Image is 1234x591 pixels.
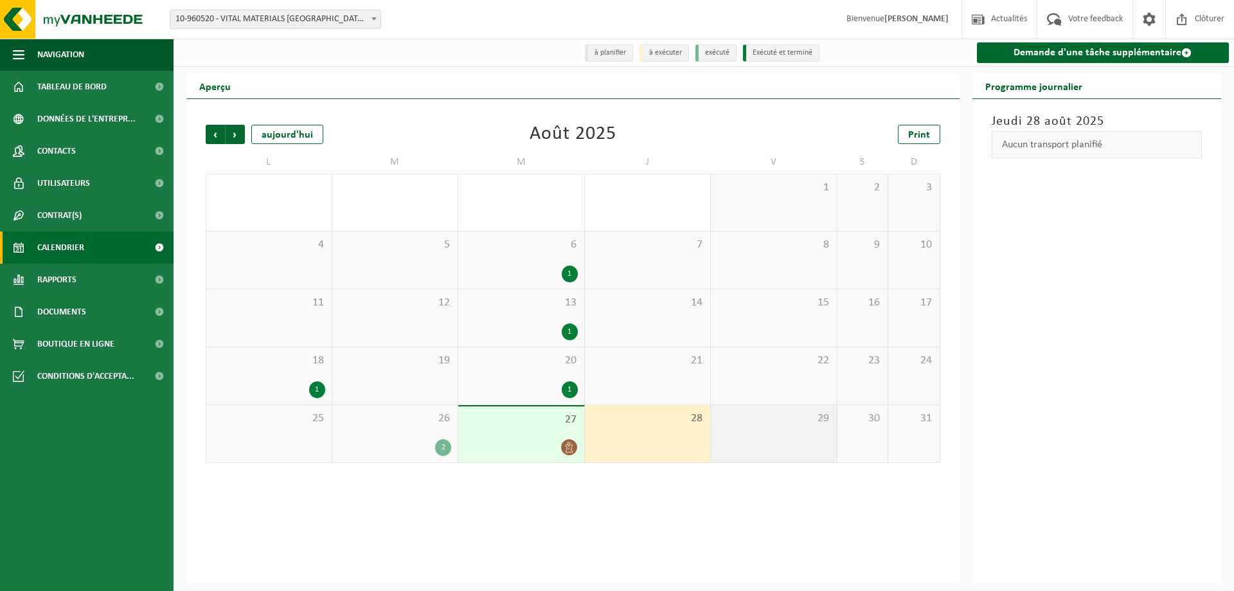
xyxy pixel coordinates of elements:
td: S [837,150,889,174]
span: Contacts [37,135,76,167]
span: 6 [465,238,578,252]
span: 19 [339,354,452,368]
div: 1 [562,266,578,282]
span: 26 [339,412,452,426]
span: 24 [895,354,933,368]
span: 5 [339,238,452,252]
span: 25 [213,412,325,426]
span: Contrat(s) [37,199,82,232]
li: à planifier [585,44,633,62]
span: 3 [895,181,933,195]
span: 10 [895,238,933,252]
span: 31 [895,412,933,426]
span: Suivant [226,125,245,144]
h2: Aperçu [186,73,244,98]
span: 13 [465,296,578,310]
span: 18 [213,354,325,368]
span: 1 [717,181,830,195]
span: 15 [717,296,830,310]
span: 9 [844,238,882,252]
a: Print [898,125,940,144]
span: 7 [591,238,704,252]
span: Documents [37,296,86,328]
div: aujourd'hui [251,125,323,144]
span: Print [908,130,930,140]
span: 30 [844,412,882,426]
h3: Jeudi 28 août 2025 [992,112,1203,131]
td: M [458,150,585,174]
span: 4 [213,238,325,252]
li: Exécuté et terminé [743,44,819,62]
span: Données de l'entrepr... [37,103,136,135]
span: 10-960520 - VITAL MATERIALS BELGIUM S.A. - TILLY [170,10,380,28]
span: 27 [465,413,578,427]
h2: Programme journalier [972,73,1095,98]
span: 29 [717,412,830,426]
span: Conditions d'accepta... [37,360,134,392]
div: 1 [309,381,325,398]
span: 28 [591,412,704,426]
td: V [711,150,837,174]
li: exécuté [695,44,737,62]
span: 22 [717,354,830,368]
span: 12 [339,296,452,310]
td: D [888,150,940,174]
span: 10-960520 - VITAL MATERIALS BELGIUM S.A. - TILLY [170,10,381,29]
td: L [206,150,332,174]
span: Tableau de bord [37,71,107,103]
span: Calendrier [37,232,84,264]
div: 1 [562,323,578,340]
strong: [PERSON_NAME] [884,14,949,24]
span: 17 [895,296,933,310]
span: Précédent [206,125,225,144]
span: 2 [844,181,882,195]
a: Demande d'une tâche supplémentaire [977,42,1230,63]
span: 11 [213,296,325,310]
div: Août 2025 [530,125,616,144]
div: 1 [562,381,578,398]
span: 14 [591,296,704,310]
td: J [585,150,711,174]
span: Utilisateurs [37,167,90,199]
li: à exécuter [639,44,689,62]
span: 8 [717,238,830,252]
span: Boutique en ligne [37,328,114,360]
div: 2 [435,439,451,456]
span: 20 [465,354,578,368]
span: 23 [844,354,882,368]
span: 16 [844,296,882,310]
td: M [332,150,459,174]
span: Navigation [37,39,84,71]
div: Aucun transport planifié [992,131,1203,158]
span: Rapports [37,264,76,296]
span: 21 [591,354,704,368]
